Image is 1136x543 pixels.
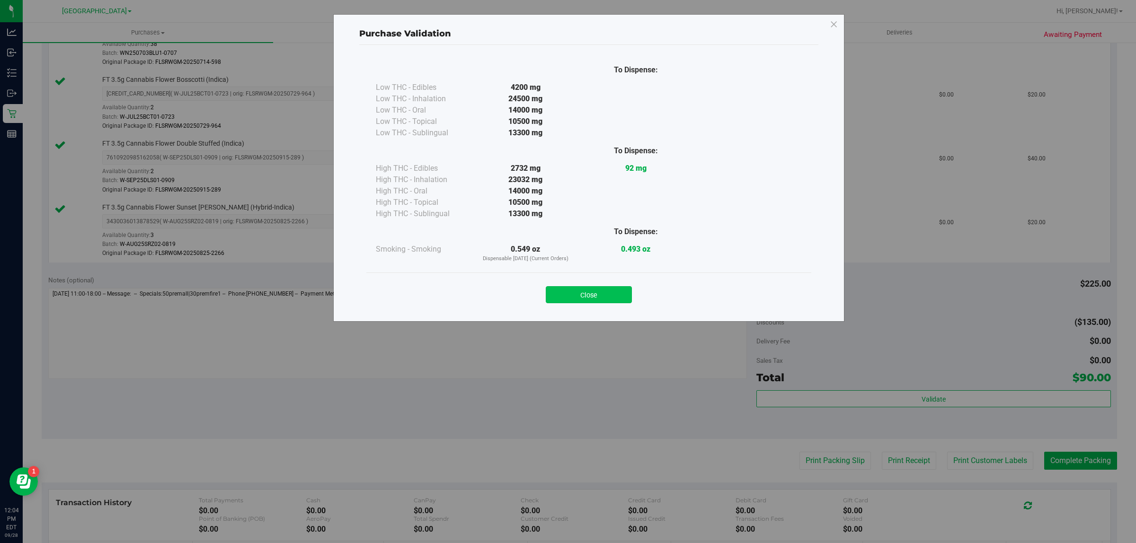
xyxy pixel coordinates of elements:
[376,174,470,185] div: High THC - Inhalation
[470,174,581,185] div: 23032 mg
[470,82,581,93] div: 4200 mg
[470,116,581,127] div: 10500 mg
[581,64,691,76] div: To Dispense:
[376,163,470,174] div: High THC - Edibles
[470,127,581,139] div: 13300 mg
[376,116,470,127] div: Low THC - Topical
[470,255,581,263] p: Dispensable [DATE] (Current Orders)
[470,105,581,116] div: 14000 mg
[625,164,647,173] strong: 92 mg
[376,82,470,93] div: Low THC - Edibles
[28,466,39,477] iframe: Resource center unread badge
[470,185,581,197] div: 14000 mg
[581,226,691,237] div: To Dispense:
[621,245,650,254] strong: 0.493 oz
[376,208,470,219] div: High THC - Sublingual
[376,197,470,208] div: High THC - Topical
[376,185,470,197] div: High THC - Oral
[376,127,470,139] div: Low THC - Sublingual
[470,197,581,208] div: 10500 mg
[9,467,38,496] iframe: Resource center
[359,28,451,39] span: Purchase Validation
[376,105,470,116] div: Low THC - Oral
[470,208,581,219] div: 13300 mg
[581,145,691,157] div: To Dispense:
[546,286,632,303] button: Close
[376,93,470,105] div: Low THC - Inhalation
[470,244,581,263] div: 0.549 oz
[376,244,470,255] div: Smoking - Smoking
[470,93,581,105] div: 24500 mg
[470,163,581,174] div: 2732 mg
